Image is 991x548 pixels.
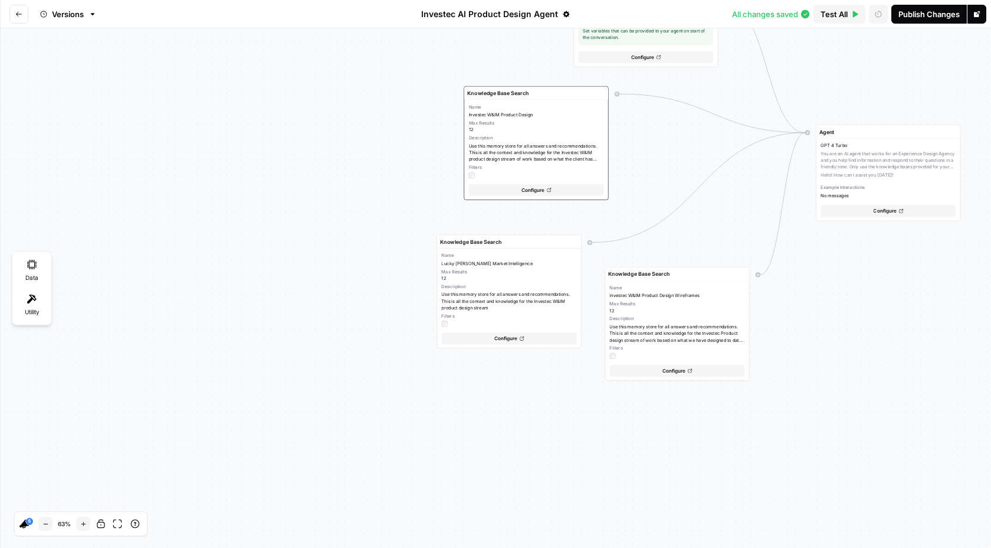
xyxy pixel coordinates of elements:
text: 5 [28,519,31,524]
div: 12 [469,120,604,133]
g: Edge from 6b2fb2e9-c08c-4aae-a8f9-e31792b6d159 to initial [619,94,805,133]
g: Edge from start to initial [729,5,805,133]
div: NameLucky [PERSON_NAME] Market IntelligenceMax Results12DescriptionUse this memory store for all ... [437,234,581,348]
button: Test All [813,5,865,24]
span: Description [469,135,604,141]
span: Description [609,315,744,322]
button: Investec AI Product Design Agent [414,5,577,24]
div: 12 [441,268,576,282]
span: Configure [494,335,517,342]
div: NameInvestec W&IM Product DesignMax Results12DescriptionUse this memory store for all answers and... [464,86,608,200]
a: 5 [26,518,33,525]
span: Configure [521,187,544,194]
input: Step Name [819,128,954,136]
button: Publish Changes [891,5,967,24]
g: Edge from b741c5f6-8d8f-485f-8a67-171ae2de5da7 to initial [760,133,805,275]
button: Versions [33,5,104,24]
g: Edge from 2e65b61b-8ea9-4aa4-bc72-38e96b5c03e7 to initial [592,133,805,243]
span: Filters [469,164,604,171]
button: Set variables that can be provided to your agent on start of the conversation.Configure [574,11,718,67]
button: NameLucky [PERSON_NAME] Market IntelligenceMax Results12DescriptionUse this memory store for all ... [437,249,581,348]
span: Description [441,283,576,289]
span: Use this memory store for all answers and recommendations. This is all the context and knowledge ... [469,143,604,163]
span: Test All [821,8,848,20]
button: NameInvestec W&IM Product Design WireframesMax Results12DescriptionUse this memory store for all ... [605,280,749,380]
span: Configure [662,367,685,375]
div: 12 [609,301,744,314]
span: Lucky [PERSON_NAME] Market Intelligence [441,260,576,267]
div: NameInvestec W&IM Product Design WireframesMax Results12DescriptionUse this memory store for all ... [605,267,749,381]
input: Step Name [608,270,743,278]
span: Name [469,103,604,110]
span: All changes saved [732,8,798,20]
div: GPT 4 TurboYou are an AI agent that works for an Experience Design Agency and you help find infor... [816,125,960,221]
input: Step Name [467,89,602,97]
span: Use this memory store for all answers and recommendations. This is all the context and knowledge ... [441,291,576,311]
button: Go back [9,5,28,24]
span: Configure [631,54,654,61]
span: 63 % [55,521,74,527]
span: Max Results [609,301,744,307]
span: Configure [873,207,896,215]
span: Investec W&IM Product Design Wireframes [609,292,744,299]
span: Versions [52,8,84,20]
span: Filters [441,312,576,319]
span: Max Results [469,120,604,126]
span: Name [441,252,576,259]
span: Investec AI Product Design Agent [421,8,558,20]
span: Filters [609,345,744,351]
div: Utility [15,289,48,322]
button: NameInvestec W&IM Product DesignMax Results12DescriptionUse this memory store for all answers and... [464,100,608,200]
div: Data [15,255,48,288]
div: Publish Changes [898,8,960,20]
span: Investec W&IM Product Design [469,112,604,118]
span: Name [609,285,744,291]
button: GPT 4 TurboYou are an AI agent that works for an Experience Design Agency and you help find infor... [816,139,960,221]
span: Max Results [441,268,576,275]
div: Set variables that can be provided to your agent on start of the conversation. [578,15,713,45]
input: Step Name [440,238,575,246]
span: Use this memory store for all answers and recommendations. This is all the context and knowledge ... [609,324,744,344]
